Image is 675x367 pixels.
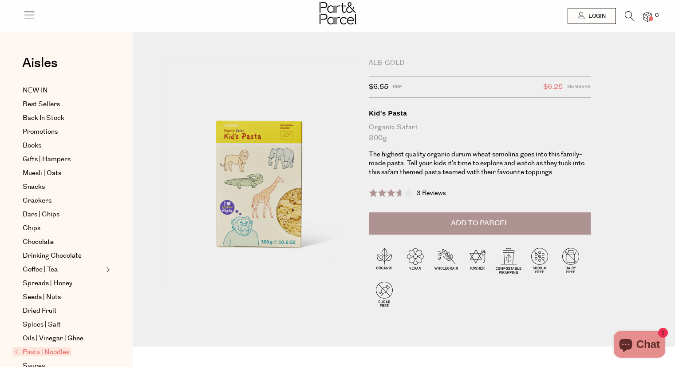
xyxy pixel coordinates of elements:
img: Part&Parcel [320,2,356,24]
a: 0 [643,12,652,21]
inbox-online-store-chat: Shopify online store chat [611,331,668,360]
span: Login [586,12,606,20]
a: Best Sellers [23,99,103,110]
a: Chips [23,223,103,234]
span: Crackers [23,195,51,206]
img: P_P-ICONS-Live_Bec_V11_Sodium_Free.svg [524,245,555,276]
span: Back In Stock [23,113,64,124]
span: Add to Parcel [451,218,509,228]
a: Muesli | Oats [23,168,103,179]
div: Kid's Pasta [369,109,591,118]
a: Dried Fruit [23,306,103,316]
span: Spreads | Honey [23,278,72,289]
a: Promotions [23,127,103,137]
a: Crackers [23,195,103,206]
span: Bars | Chips [23,209,59,220]
span: 0 [653,12,661,20]
span: Seeds | Nuts [23,292,61,303]
span: Promotions [23,127,58,137]
img: P_P-ICONS-Live_Bec_V11_Sugar_Free.svg [369,279,400,310]
span: Aisles [22,53,58,73]
a: Books [23,140,103,151]
a: Oils | Vinegar | Ghee [23,333,103,344]
img: P_P-ICONS-Live_Bec_V11_Dairy_Free.svg [555,245,586,276]
button: Add to Parcel [369,212,591,235]
span: Snacks [23,182,45,192]
img: P_P-ICONS-Live_Bec_V11_Organic.svg [369,245,400,276]
a: NEW IN [23,85,103,96]
span: Coffee | Tea [23,264,58,275]
span: Spices | Salt [23,319,61,330]
div: Alb-Gold [369,59,591,68]
span: Gifts | Hampers [23,154,71,165]
a: Chocolate [23,237,103,247]
span: Chocolate [23,237,54,247]
a: Seeds | Nuts [23,292,103,303]
a: Back In Stock [23,113,103,124]
a: Spices | Salt [23,319,103,330]
a: Spreads | Honey [23,278,103,289]
span: $6.55 [369,81,388,93]
span: NEW IN [23,85,48,96]
span: RRP [393,81,402,93]
button: Expand/Collapse Coffee | Tea [104,264,110,275]
span: Best Sellers [23,99,60,110]
span: Chips [23,223,40,234]
a: Snacks [23,182,103,192]
a: Coffee | Tea [23,264,103,275]
img: P_P-ICONS-Live_Bec_V11_Compostable_Wrapping.svg [493,245,524,276]
p: The highest quality organic durum wheat semolina goes into this family-made pasta. Tell your kids... [369,150,591,177]
span: Oils | Vinegar | Ghee [23,333,83,344]
img: P_P-ICONS-Live_Bec_V11_Vegan.svg [400,245,431,276]
span: Members [567,81,591,93]
span: Books [23,140,41,151]
span: Drinking Chocolate [23,251,82,261]
div: Organic Safari 300g [369,122,591,144]
img: P_P-ICONS-Live_Bec_V11_Kosher.svg [462,245,493,276]
span: Dried Fruit [23,306,57,316]
span: $6.25 [543,81,563,93]
span: 3 Reviews [416,189,446,198]
a: Gifts | Hampers [23,154,103,165]
a: Login [568,8,616,24]
span: Muesli | Oats [23,168,61,179]
a: Pasta | Noodles [15,347,103,358]
img: P_P-ICONS-Live_Bec_V11_Wholegrain.svg [431,245,462,276]
span: Pasta | Noodles [12,347,71,356]
a: Aisles [22,56,58,79]
a: Bars | Chips [23,209,103,220]
a: Drinking Chocolate [23,251,103,261]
